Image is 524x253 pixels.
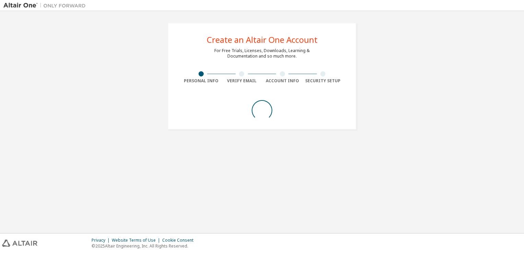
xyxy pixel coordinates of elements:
[162,238,198,243] div: Cookie Consent
[303,78,344,84] div: Security Setup
[262,78,303,84] div: Account Info
[207,36,318,44] div: Create an Altair One Account
[92,238,112,243] div: Privacy
[214,48,310,59] div: For Free Trials, Licenses, Downloads, Learning & Documentation and so much more.
[112,238,162,243] div: Website Terms of Use
[181,78,222,84] div: Personal Info
[2,240,37,247] img: altair_logo.svg
[222,78,262,84] div: Verify Email
[92,243,198,249] p: © 2025 Altair Engineering, Inc. All Rights Reserved.
[3,2,89,9] img: Altair One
